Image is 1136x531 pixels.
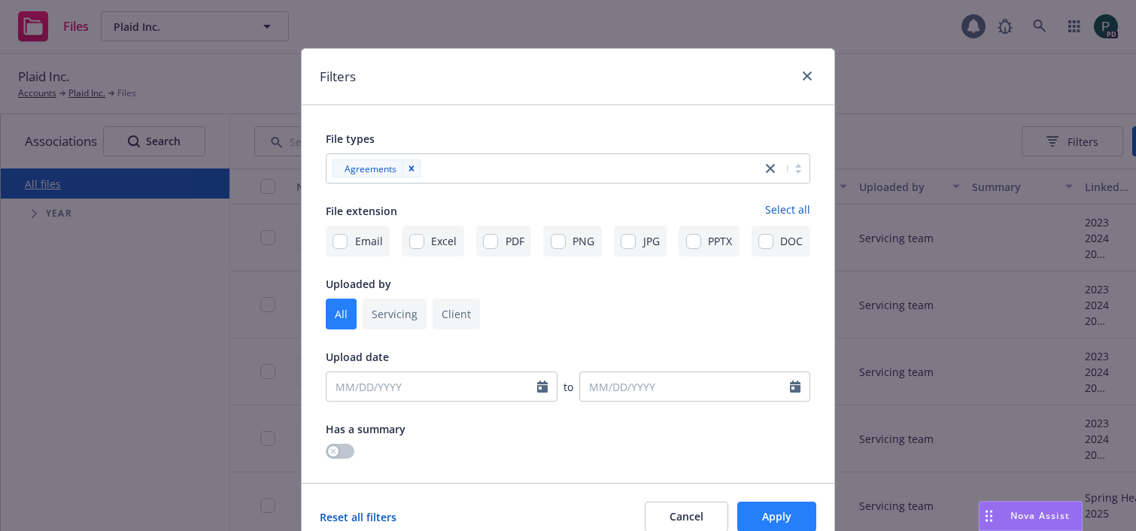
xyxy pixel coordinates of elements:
span: Apply [762,509,791,523]
span: PDF [506,233,524,249]
span: JPG [643,233,660,249]
span: Excel [431,233,457,249]
span: PPTX [708,233,732,249]
span: Upload date [326,350,389,364]
div: Remove [object Object] [402,159,421,178]
a: close [761,159,779,178]
span: Email [355,233,383,249]
span: File types [326,132,375,146]
span: Agreements [345,161,396,177]
a: Reset all filters [320,509,396,525]
span: Uploaded by [326,277,391,291]
span: to [563,379,573,395]
span: Has a summary [326,422,405,436]
span: DOC [780,233,803,249]
span: Agreements [339,161,396,177]
a: close [798,67,816,85]
span: File extension [326,204,397,218]
span: Cancel [670,509,703,523]
a: Select all [765,202,810,220]
input: MM/DD/YYYY [326,372,557,402]
input: MM/DD/YYYY [579,372,811,402]
button: Nova Assist [979,501,1083,531]
span: PNG [573,233,594,249]
h1: Filters [320,67,356,86]
div: Drag to move [980,502,998,530]
span: Nova Assist [1010,509,1070,522]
